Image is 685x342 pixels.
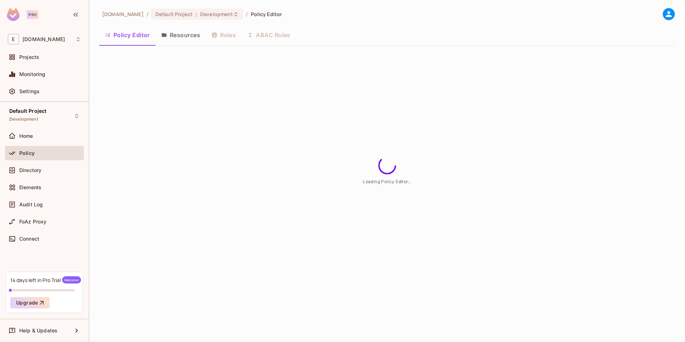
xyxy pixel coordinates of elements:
span: Loading Policy Editor... [363,179,411,184]
span: Policy Editor [251,11,282,17]
span: Workspace: example.com [22,36,65,42]
span: Development [9,116,38,122]
div: 14 days left in Pro Trial [10,276,81,283]
span: Welcome! [62,276,81,283]
span: the active workspace [102,11,144,17]
span: Home [19,133,33,139]
span: Default Project [156,11,193,17]
span: : [195,11,198,17]
span: Audit Log [19,202,43,207]
span: Elements [19,185,41,190]
div: Pro [27,10,39,19]
span: Help & Updates [19,328,57,333]
img: SReyMgAAAABJRU5ErkJggg== [7,8,20,21]
button: Resources [156,26,206,44]
li: / [147,11,148,17]
span: Monitoring [19,71,46,77]
span: Default Project [9,108,46,114]
span: Development [200,11,233,17]
span: Connect [19,236,39,242]
button: Policy Editor [99,26,156,44]
button: Upgrade [10,297,50,308]
span: E [8,34,19,44]
li: / [246,11,248,17]
span: Projects [19,54,39,60]
span: Directory [19,167,41,173]
span: Policy [19,150,35,156]
span: Settings [19,89,40,94]
span: FoAz Proxy [19,219,47,225]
